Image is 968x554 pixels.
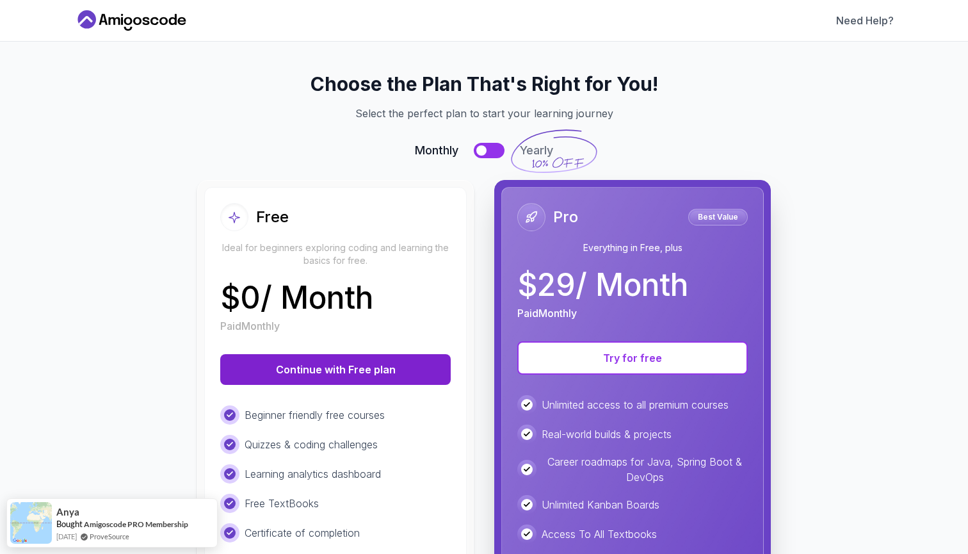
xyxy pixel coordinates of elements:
a: ProveSource [90,531,129,542]
p: Career roadmaps for Java, Spring Boot & DevOps [542,454,748,485]
img: provesource social proof notification image [10,502,52,544]
a: Need Help? [836,13,894,28]
p: $ 29 / Month [517,270,688,300]
p: Ideal for beginners exploring coding and learning the basics for free. [220,241,451,267]
p: Everything in Free, plus [517,241,748,254]
p: Unlimited access to all premium courses [542,397,729,412]
p: Best Value [690,211,746,224]
p: Free TextBooks [245,496,319,511]
p: Certificate of completion [245,525,360,541]
p: Learning analytics dashboard [245,466,381,482]
button: Try for free [517,341,748,375]
p: Select the perfect plan to start your learning journey [90,106,878,121]
p: Paid Monthly [220,318,280,334]
h2: Free [256,207,289,227]
p: Paid Monthly [517,306,577,321]
a: Amigoscode PRO Membership [84,519,188,529]
span: Anya [56,507,79,517]
p: Access To All Textbooks [542,526,657,542]
p: Quizzes & coding challenges [245,437,378,452]
p: $ 0 / Month [220,282,373,313]
span: Bought [56,519,83,529]
button: Continue with Free plan [220,354,451,385]
span: Monthly [415,142,458,159]
p: Unlimited Kanban Boards [542,497,659,512]
span: [DATE] [56,531,77,542]
h2: Pro [553,207,578,227]
p: Real-world builds & projects [542,427,672,442]
p: Beginner friendly free courses [245,407,385,423]
h2: Choose the Plan That's Right for You! [90,72,878,95]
